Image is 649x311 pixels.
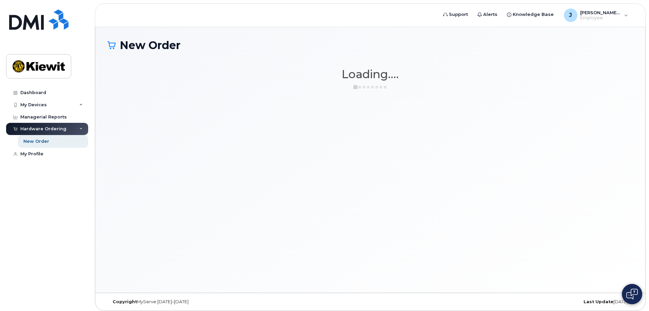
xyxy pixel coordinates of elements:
[107,68,633,80] h1: Loading....
[584,299,613,304] strong: Last Update
[353,85,387,90] img: ajax-loader-3a6953c30dc77f0bf724df975f13086db4f4c1262e45940f03d1251963f1bf2e.gif
[107,299,283,305] div: MyServe [DATE]–[DATE]
[626,289,638,299] img: Open chat
[113,299,137,304] strong: Copyright
[107,39,633,51] h1: New Order
[458,299,633,305] div: [DATE]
